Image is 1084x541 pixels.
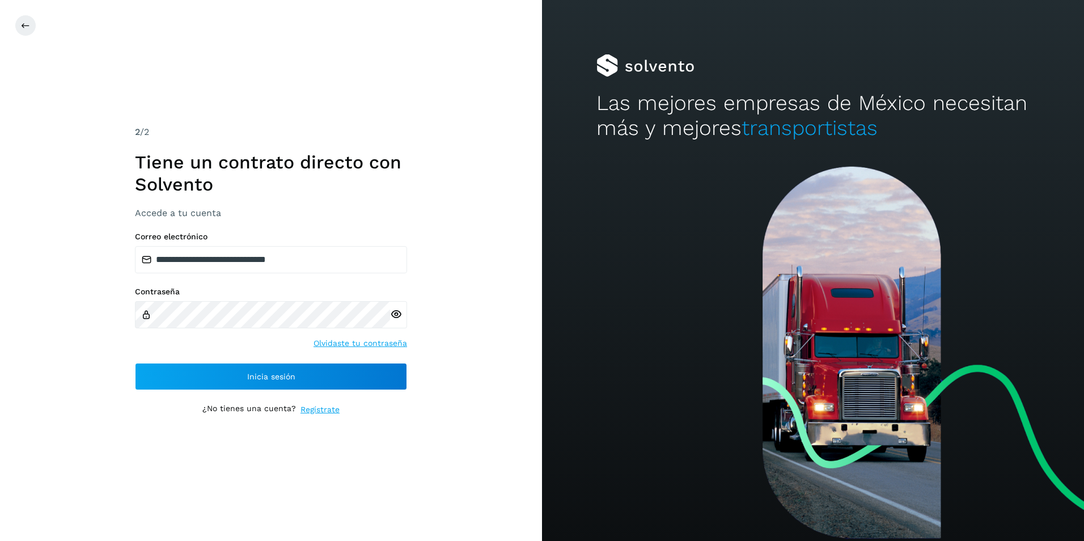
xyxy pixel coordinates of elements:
span: 2 [135,126,140,137]
h2: Las mejores empresas de México necesitan más y mejores [596,91,1030,141]
h1: Tiene un contrato directo con Solvento [135,151,407,195]
a: Regístrate [300,404,340,416]
span: Inicia sesión [247,373,295,381]
span: transportistas [742,116,878,140]
label: Contraseña [135,287,407,297]
p: ¿No tienes una cuenta? [202,404,296,416]
label: Correo electrónico [135,232,407,242]
a: Olvidaste tu contraseña [314,337,407,349]
button: Inicia sesión [135,363,407,390]
h3: Accede a tu cuenta [135,208,407,218]
div: /2 [135,125,407,139]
